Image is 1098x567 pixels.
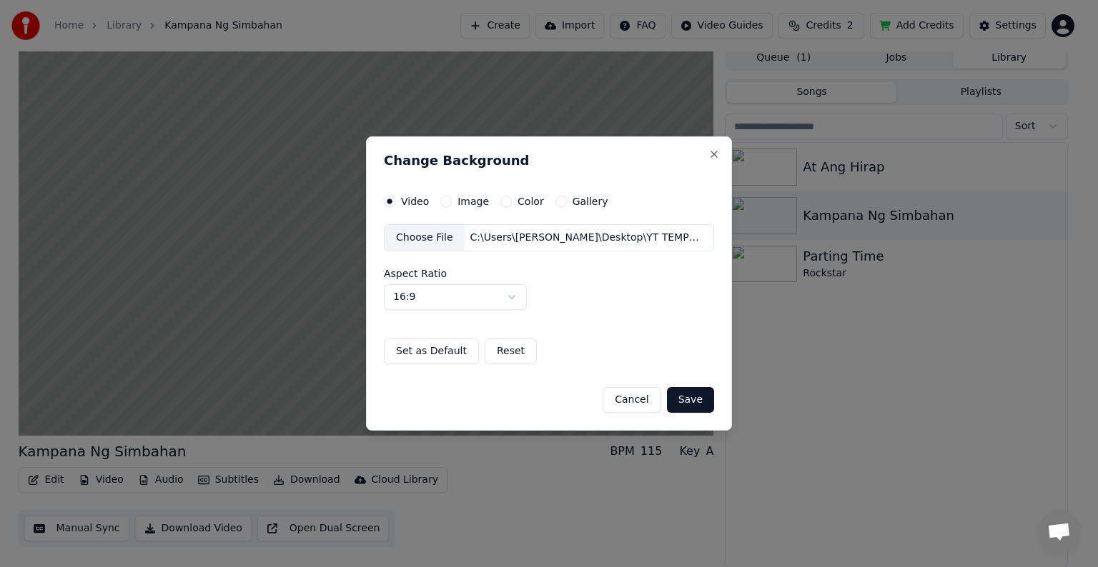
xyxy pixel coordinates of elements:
label: Image [457,196,489,206]
label: Color [518,196,544,206]
h2: Change Background [384,154,714,167]
button: Set as Default [384,338,479,364]
div: C:\Users\[PERSON_NAME]\Desktop\YT TEMPLATE\[PERSON_NAME] ULTIMATE - yt template.mp4 [465,231,708,245]
label: Video [401,196,429,206]
div: Choose File [385,225,465,251]
button: Cancel [603,387,661,413]
button: Reset [485,338,537,364]
button: Save [667,387,714,413]
label: Gallery [573,196,608,206]
label: Aspect Ratio [384,269,714,279]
